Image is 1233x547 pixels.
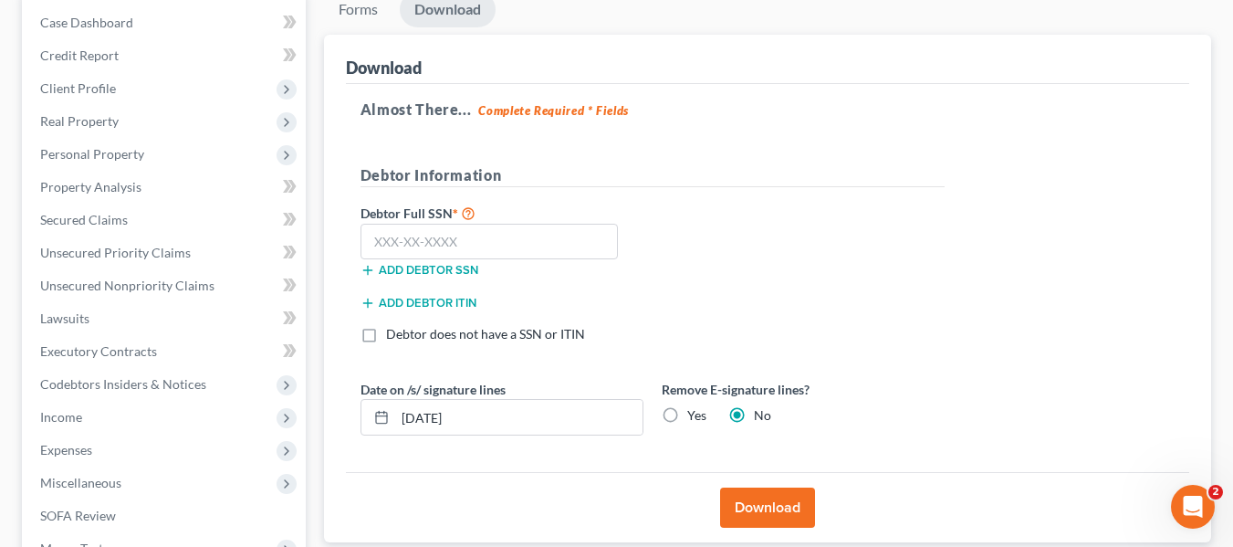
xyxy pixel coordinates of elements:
span: Lawsuits [40,310,89,326]
a: Lawsuits [26,302,306,335]
span: Expenses [40,442,92,458]
label: Date on /s/ signature lines [360,380,506,399]
span: Personal Property [40,146,144,162]
span: Credit Report [40,47,119,63]
a: Property Analysis [26,171,306,204]
iframe: Intercom live chat [1171,485,1215,529]
label: Debtor does not have a SSN or ITIN [386,325,585,343]
span: Case Dashboard [40,15,133,30]
button: Download [720,488,815,528]
input: XXX-XX-XXXX [360,224,619,260]
span: Client Profile [40,80,116,96]
label: Remove E-signature lines? [662,380,945,399]
a: SOFA Review [26,500,306,532]
button: Add debtor ITIN [360,296,476,310]
a: Secured Claims [26,204,306,237]
span: Property Analysis [40,179,141,195]
span: Income [40,409,82,425]
h5: Almost There... [360,99,1175,121]
label: Debtor Full SSN [351,202,653,224]
div: Download [346,57,422,79]
label: Yes [687,406,706,425]
a: Case Dashboard [26,6,306,39]
span: Executory Contracts [40,343,157,359]
strong: Complete Required * Fields [478,103,629,118]
button: Add debtor SSN [360,263,478,278]
a: Credit Report [26,39,306,72]
span: Unsecured Nonpriority Claims [40,278,214,293]
input: MM/DD/YYYY [395,400,643,435]
a: Unsecured Priority Claims [26,237,306,269]
span: 2 [1208,485,1223,500]
span: Secured Claims [40,212,128,227]
span: Miscellaneous [40,475,121,490]
span: SOFA Review [40,508,116,523]
a: Executory Contracts [26,335,306,368]
span: Unsecured Priority Claims [40,245,191,260]
label: No [754,406,771,425]
a: Unsecured Nonpriority Claims [26,269,306,302]
span: Real Property [40,113,119,129]
h5: Debtor Information [360,164,945,187]
span: Codebtors Insiders & Notices [40,376,206,392]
